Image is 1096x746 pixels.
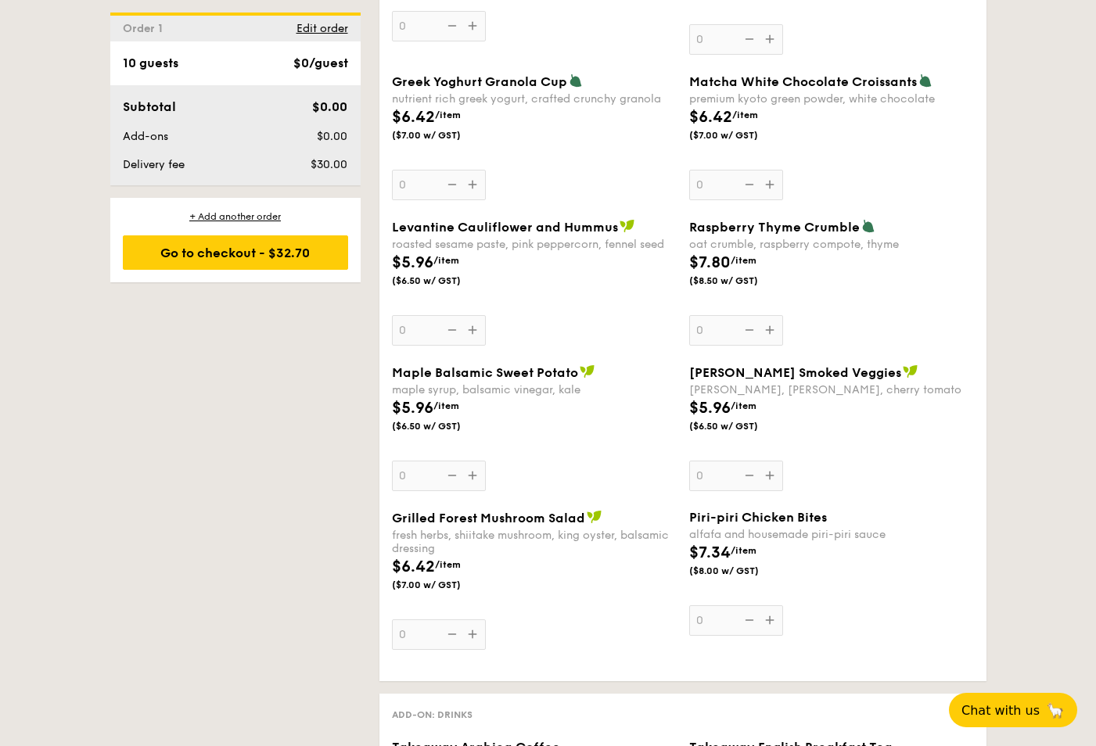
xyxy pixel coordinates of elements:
[392,92,677,106] div: nutrient rich greek yogurt, crafted crunchy granola
[293,54,348,73] div: $0/guest
[433,400,459,411] span: /item
[587,510,602,524] img: icon-vegan.f8ff3823.svg
[689,274,796,287] span: ($8.50 w/ GST)
[689,365,901,380] span: [PERSON_NAME] Smoked Veggies
[312,99,347,114] span: $0.00
[731,545,756,556] span: /item
[861,219,875,233] img: icon-vegetarian.fe4039eb.svg
[689,92,974,106] div: premium kyoto green powder, white chocolate
[961,703,1040,718] span: Chat with us
[689,129,796,142] span: ($7.00 w/ GST)
[123,130,168,143] span: Add-ons
[689,543,731,562] span: $7.34
[1046,701,1065,719] span: 🦙
[732,109,758,120] span: /item
[569,74,583,88] img: icon-vegetarian.fe4039eb.svg
[731,400,756,411] span: /item
[123,54,178,73] div: 10 guests
[311,158,347,171] span: $30.00
[123,99,176,114] span: Subtotal
[918,74,932,88] img: icon-vegetarian.fe4039eb.svg
[689,528,974,541] div: alfafa and housemade piri-piri sauce
[731,255,756,266] span: /item
[689,74,917,89] span: Matcha White Chocolate Croissants
[392,579,498,591] span: ($7.00 w/ GST)
[392,253,433,272] span: $5.96
[433,255,459,266] span: /item
[620,219,635,233] img: icon-vegan.f8ff3823.svg
[689,399,731,418] span: $5.96
[317,130,347,143] span: $0.00
[435,559,461,570] span: /item
[296,22,348,35] span: Edit order
[392,238,677,251] div: roasted sesame paste, pink peppercorn, fennel seed
[392,108,435,127] span: $6.42
[689,238,974,251] div: oat crumble, raspberry compote, thyme
[392,74,567,89] span: Greek Yoghurt Granola Cup
[392,399,433,418] span: $5.96
[123,158,185,171] span: Delivery fee
[392,129,498,142] span: ($7.00 w/ GST)
[392,220,618,235] span: Levantine Cauliflower and Hummus
[123,22,169,35] span: Order 1
[392,420,498,432] span: ($6.50 w/ GST)
[435,109,461,120] span: /item
[123,210,348,223] div: + Add another order
[392,558,435,576] span: $6.42
[689,108,732,127] span: $6.42
[903,364,918,378] img: icon-vegan.f8ff3823.svg
[689,565,796,577] span: ($8.00 w/ GST)
[689,383,974,396] div: [PERSON_NAME], [PERSON_NAME], cherry tomato
[123,235,348,270] div: Go to checkout - $32.70
[689,420,796,432] span: ($6.50 w/ GST)
[689,253,731,272] span: $7.80
[392,529,677,555] div: fresh herbs, shiitake mushroom, king oyster, balsamic dressing
[949,693,1077,727] button: Chat with us🦙
[689,220,860,235] span: Raspberry Thyme Crumble
[392,511,585,525] span: Grilled Forest Mushroom Salad
[392,274,498,287] span: ($6.50 w/ GST)
[689,510,827,525] span: Piri-piri Chicken Bites
[392,383,677,396] div: maple syrup, balsamic vinegar, kale
[580,364,595,378] img: icon-vegan.f8ff3823.svg
[392,709,473,720] span: Add-on: Drinks
[392,365,578,380] span: Maple Balsamic Sweet Potato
